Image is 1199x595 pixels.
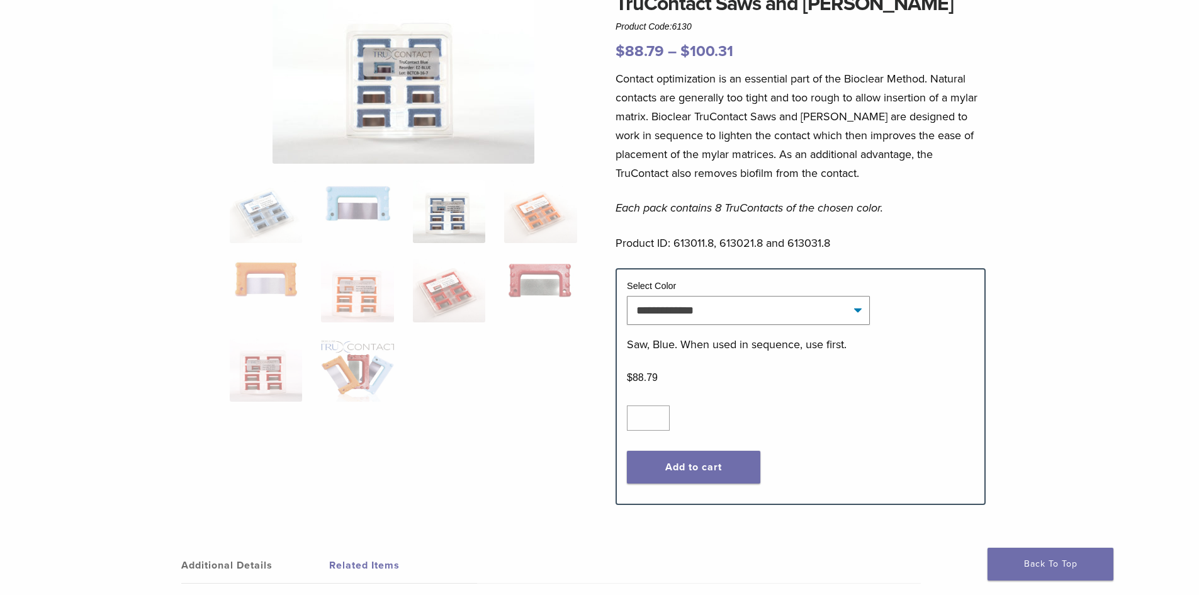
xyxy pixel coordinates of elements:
img: TruContact Saws and Sanders - Image 7 [413,259,485,322]
img: TruContact Saws and Sanders - Image 2 [321,180,393,225]
em: Each pack contains 8 TruContacts of the chosen color. [616,201,883,215]
img: TruContact-Blue-2-324x324.jpg [230,180,302,243]
img: TruContact Saws and Sanders - Image 10 [321,339,393,402]
a: Related Items [329,548,477,583]
span: $ [627,372,633,383]
span: Product Code: [616,21,692,31]
bdi: 88.79 [627,372,658,383]
label: Select Color [627,281,676,291]
img: TruContact Saws and Sanders - Image 8 [504,259,577,302]
img: TruContact Saws and Sanders - Image 3 [413,180,485,243]
bdi: 88.79 [616,42,664,60]
img: TruContact Saws and Sanders - Image 6 [321,259,393,322]
span: $ [680,42,690,60]
span: – [668,42,677,60]
p: Product ID: 613011.8, 613021.8 and 613031.8 [616,234,986,252]
span: $ [616,42,625,60]
img: TruContact Saws and Sanders - Image 9 [230,339,302,402]
img: TruContact Saws and Sanders - Image 5 [230,259,302,299]
img: TruContact Saws and Sanders - Image 4 [504,180,577,243]
a: Additional Details [181,548,329,583]
p: Saw, Blue. When used in sequence, use first. [627,335,974,354]
button: Add to cart [627,451,760,484]
a: Back To Top [988,548,1113,581]
bdi: 100.31 [680,42,733,60]
span: 6130 [672,21,692,31]
p: Contact optimization is an essential part of the Bioclear Method. Natural contacts are generally ... [616,69,986,183]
